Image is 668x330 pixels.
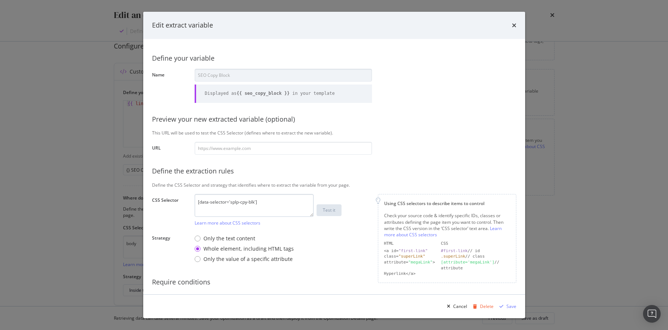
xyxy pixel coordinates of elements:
[384,271,435,277] div: Hyperlink</a>
[497,301,516,312] button: Save
[317,204,342,216] button: Test it
[384,259,435,271] div: attribute= >
[408,260,433,265] div: "megaLink"
[195,235,294,242] div: Only the text content
[195,245,294,252] div: Whole element, including HTML tags
[323,207,335,213] div: Test it
[506,303,516,309] div: Save
[205,90,335,97] div: Displayed as in your template
[398,248,427,253] div: "first-link"
[152,293,516,299] div: When enabled, the optimization will be executed after the selected conditon is met.
[203,255,293,263] div: Only the value of a specific attribute
[384,212,510,238] div: Check your source code & identify specific IDs, classes or attributes defining the page item you ...
[384,248,435,254] div: <a id=
[480,303,494,309] div: Delete
[152,166,516,176] div: Define the extraction rules
[152,197,189,224] label: CSS Selector
[441,260,495,265] div: [attribute='megaLink']
[152,277,516,287] div: Require conditions
[152,54,516,63] div: Define your variable
[143,12,525,318] div: modal
[236,91,290,96] b: {{ seo_copy_block }}
[152,235,189,264] label: Strategy
[203,235,255,242] div: Only the text content
[441,248,468,253] div: #first-link
[195,194,314,217] textarea: [data-selector='splp-cpy-blk']
[384,254,435,259] div: class=
[152,130,516,136] div: This URL will be used to test the CSS Selector (defines where to extract the new variable).
[195,255,294,263] div: Only the value of a specific attribute
[441,248,510,254] div: // id
[512,21,516,30] div: times
[441,254,465,259] div: .superLink
[441,254,510,259] div: // class
[152,145,189,153] label: URL
[444,301,467,312] button: Cancel
[384,241,435,247] div: HTML
[470,301,494,312] button: Delete
[195,142,372,155] input: https://www.example.com
[441,259,510,271] div: // attribute
[384,200,510,207] div: Using CSS selectors to describe items to control
[398,254,425,259] div: "superLink"
[195,220,260,226] a: Learn more about CSS selectors
[152,182,516,188] div: Define the CSS Selector and strategy that identifies where to extract the variable from your page.
[203,245,294,252] div: Whole element, including HTML tags
[152,72,189,101] label: Name
[643,305,661,323] div: Open Intercom Messenger
[384,225,502,238] a: Learn more about CSS selectors
[152,21,213,30] div: Edit extract variable
[441,241,510,247] div: CSS
[453,303,467,309] div: Cancel
[152,115,516,124] div: Preview your new extracted variable (optional)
